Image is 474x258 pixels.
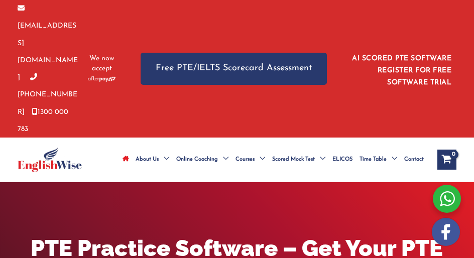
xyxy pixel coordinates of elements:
[387,142,397,177] span: Menu Toggle
[88,54,115,74] span: We now accept
[18,74,77,116] a: [PHONE_NUMBER]
[332,142,352,177] span: ELICOS
[232,142,269,177] a: CoursesMenu Toggle
[218,142,228,177] span: Menu Toggle
[432,218,460,246] img: white-facebook.png
[437,150,456,170] a: View Shopping Cart, empty
[401,142,427,177] a: Contact
[404,142,424,177] span: Contact
[235,142,255,177] span: Courses
[141,53,327,84] a: Free PTE/IELTS Scorecard Assessment
[360,142,387,177] span: Time Table
[18,108,68,133] a: 1300 000 783
[18,147,82,172] img: cropped-ew-logo
[347,47,456,91] aside: Header Widget 1
[173,142,232,177] a: Online CoachingMenu Toggle
[352,55,451,86] a: AI SCORED PTE SOFTWARE REGISTER FOR FREE SOFTWARE TRIAL
[269,142,329,177] a: Scored Mock TestMenu Toggle
[159,142,169,177] span: Menu Toggle
[18,5,78,81] a: [EMAIL_ADDRESS][DOMAIN_NAME]
[315,142,325,177] span: Menu Toggle
[356,142,401,177] a: Time TableMenu Toggle
[176,142,218,177] span: Online Coaching
[255,142,265,177] span: Menu Toggle
[272,142,315,177] span: Scored Mock Test
[136,142,159,177] span: About Us
[329,142,356,177] a: ELICOS
[119,142,427,177] nav: Site Navigation: Main Menu
[132,142,173,177] a: About UsMenu Toggle
[88,76,115,82] img: Afterpay-Logo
